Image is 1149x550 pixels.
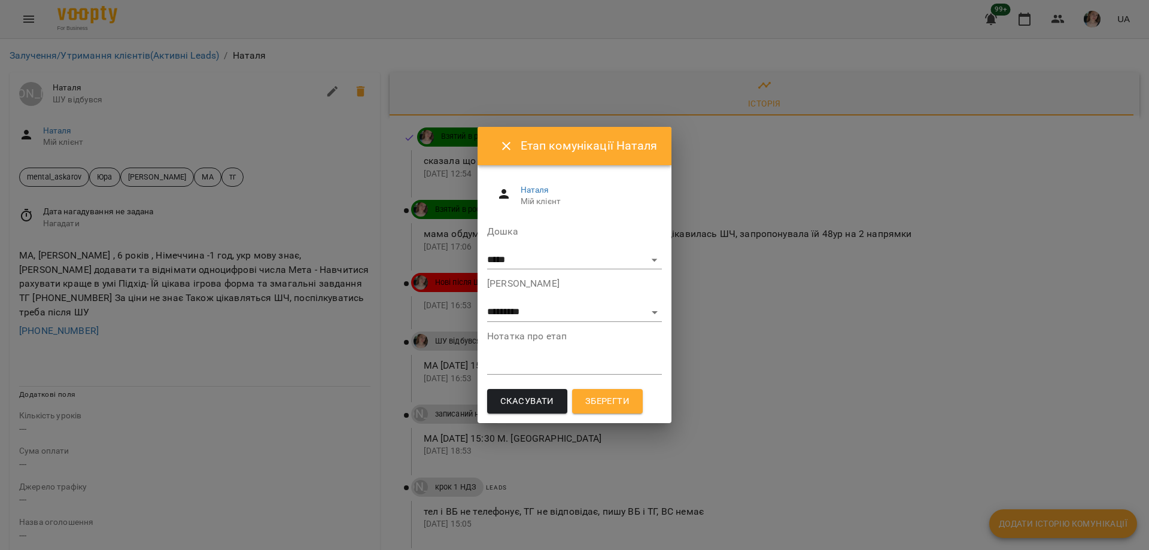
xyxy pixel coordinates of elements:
h6: Етап комунікації Наталя [521,136,657,155]
button: Зберегти [572,389,643,414]
label: Нотатка про етап [487,332,662,341]
label: Дошка [487,227,662,236]
span: Мій клієнт [521,196,652,208]
label: [PERSON_NAME] [487,279,662,288]
button: Close [492,132,521,160]
span: Скасувати [500,394,554,409]
span: Зберегти [585,394,630,409]
button: Скасувати [487,389,567,414]
a: Наталя [521,185,549,195]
